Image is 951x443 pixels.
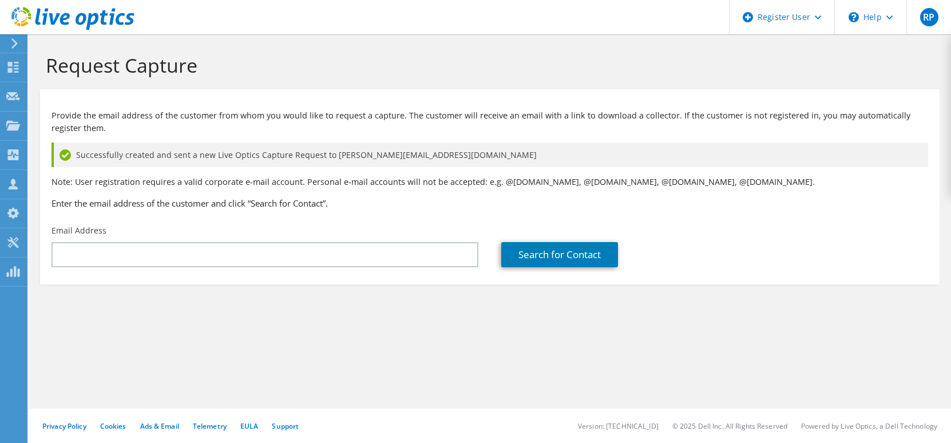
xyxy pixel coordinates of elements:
span: Successfully created and sent a new Live Optics Capture Request to [PERSON_NAME][EMAIL_ADDRESS][D... [76,149,537,161]
span: RP [920,8,938,26]
a: Privacy Policy [42,421,86,431]
a: Search for Contact [501,242,618,267]
p: Note: User registration requires a valid corporate e-mail account. Personal e-mail accounts will ... [51,176,928,188]
svg: \n [849,12,859,22]
h3: Enter the email address of the customer and click “Search for Contact”. [51,197,928,209]
a: EULA [240,421,258,431]
li: © 2025 Dell Inc. All Rights Reserved [672,421,787,431]
li: Version: [TECHNICAL_ID] [578,421,659,431]
a: Ads & Email [140,421,179,431]
h1: Request Capture [46,53,928,77]
a: Telemetry [193,421,227,431]
a: Cookies [100,421,126,431]
label: Email Address [51,225,106,236]
li: Powered by Live Optics, a Dell Technology [801,421,937,431]
a: Support [272,421,299,431]
p: Provide the email address of the customer from whom you would like to request a capture. The cust... [51,109,928,135]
